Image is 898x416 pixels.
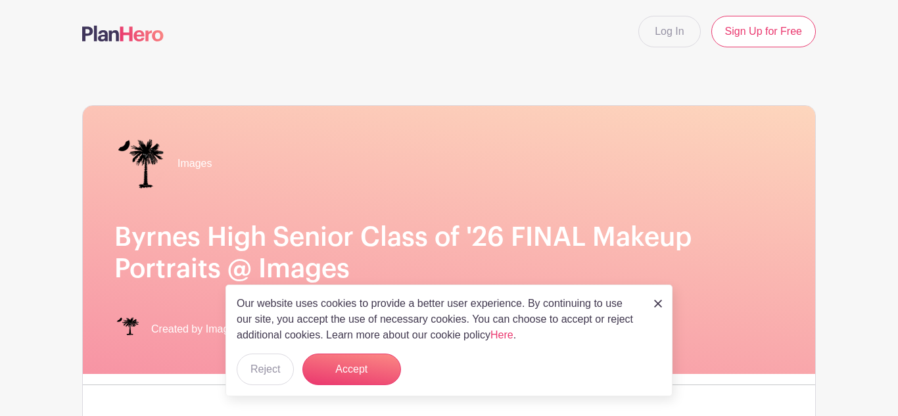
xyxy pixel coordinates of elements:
[654,300,662,308] img: close_button-5f87c8562297e5c2d7936805f587ecaba9071eb48480494691a3f1689db116b3.svg
[638,16,700,47] a: Log In
[302,354,401,385] button: Accept
[82,26,164,41] img: logo-507f7623f17ff9eddc593b1ce0a138ce2505c220e1c5a4e2b4648c50719b7d32.svg
[114,221,784,285] h1: Byrnes High Senior Class of '26 FINAL Makeup Portraits @ Images
[151,321,257,337] span: Created by Images Inc
[177,156,212,172] span: Images
[114,316,141,342] img: IMAGES%20logo%20transparenT%20PNG%20s.png
[490,329,513,340] a: Here
[237,296,640,343] p: Our website uses cookies to provide a better user experience. By continuing to use our site, you ...
[237,354,294,385] button: Reject
[114,137,167,190] img: IMAGES%20logo%20transparenT%20PNG%20s.png
[711,16,816,47] a: Sign Up for Free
